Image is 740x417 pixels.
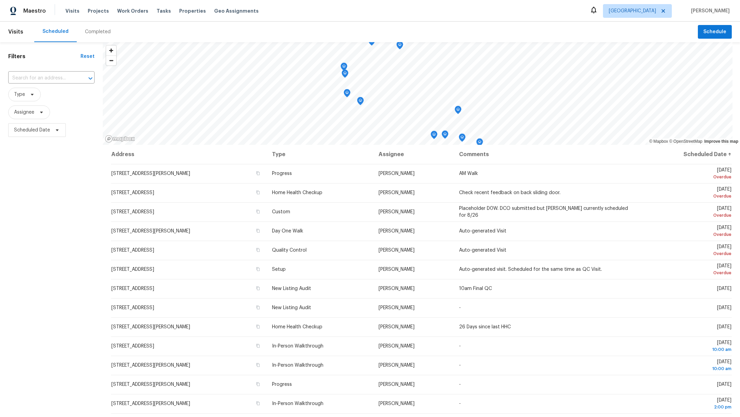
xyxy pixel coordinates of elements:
[688,8,730,14] span: [PERSON_NAME]
[476,138,483,149] div: Map marker
[459,344,461,349] span: -
[645,174,731,180] div: Overdue
[379,286,415,291] span: [PERSON_NAME]
[106,46,116,55] button: Zoom in
[379,401,415,406] span: [PERSON_NAME]
[65,8,79,14] span: Visits
[111,248,154,253] span: [STREET_ADDRESS]
[86,74,95,83] button: Open
[117,8,148,14] span: Work Orders
[342,69,348,80] div: Map marker
[704,139,738,144] a: Improve this map
[379,210,415,214] span: [PERSON_NAME]
[8,24,23,39] span: Visits
[454,145,640,164] th: Comments
[717,325,731,329] span: [DATE]
[255,343,261,349] button: Copy Address
[272,363,323,368] span: In-Person Walkthrough
[357,97,364,108] div: Map marker
[669,139,702,144] a: OpenStreetMap
[105,135,135,143] a: Mapbox homepage
[459,248,506,253] span: Auto-generated Visit
[379,363,415,368] span: [PERSON_NAME]
[111,305,154,310] span: [STREET_ADDRESS]
[645,340,731,353] span: [DATE]
[42,28,69,35] div: Scheduled
[8,73,75,84] input: Search for an address...
[88,8,109,14] span: Projects
[255,228,261,234] button: Copy Address
[645,250,731,257] div: Overdue
[649,139,668,144] a: Mapbox
[373,145,454,164] th: Assignee
[255,170,261,176] button: Copy Address
[179,8,206,14] span: Properties
[645,193,731,200] div: Overdue
[698,25,732,39] button: Schedule
[459,229,506,233] span: Auto-generated Visit
[645,264,731,276] span: [DATE]
[459,134,466,144] div: Map marker
[111,145,267,164] th: Address
[459,305,461,310] span: -
[272,248,307,253] span: Quality Control
[717,382,731,387] span: [DATE]
[111,171,190,176] span: [STREET_ADDRESS][PERSON_NAME]
[214,8,259,14] span: Geo Assignments
[111,382,190,387] span: [STREET_ADDRESS][PERSON_NAME]
[368,37,375,48] div: Map marker
[703,28,726,36] span: Schedule
[255,209,261,215] button: Copy Address
[645,359,731,372] span: [DATE]
[255,266,261,272] button: Copy Address
[609,8,656,14] span: [GEOGRAPHIC_DATA]
[645,269,731,276] div: Overdue
[379,382,415,387] span: [PERSON_NAME]
[344,89,350,100] div: Map marker
[459,206,628,218] span: Placeholder D0W. DCO submitted but [PERSON_NAME] currently scheduled for 8/26
[645,398,731,410] span: [DATE]
[379,267,415,272] span: [PERSON_NAME]
[459,401,461,406] span: -
[645,365,731,372] div: 10:00 am
[106,55,116,65] button: Zoom out
[272,210,290,214] span: Custom
[459,382,461,387] span: -
[459,286,492,291] span: 10am Final QC
[459,363,461,368] span: -
[379,190,415,195] span: [PERSON_NAME]
[111,190,154,195] span: [STREET_ADDRESS]
[272,286,311,291] span: New Listing Audit
[157,9,171,13] span: Tasks
[645,225,731,238] span: [DATE]
[106,56,116,65] span: Zoom out
[111,344,154,349] span: [STREET_ADDRESS]
[255,324,261,330] button: Copy Address
[640,145,732,164] th: Scheduled Date ↑
[272,382,292,387] span: Progress
[255,285,261,291] button: Copy Address
[255,304,261,311] button: Copy Address
[272,267,286,272] span: Setup
[645,346,731,353] div: 10:00 am
[23,8,46,14] span: Maestro
[379,325,415,329] span: [PERSON_NAME]
[81,53,95,60] div: Reset
[111,229,190,233] span: [STREET_ADDRESS][PERSON_NAME]
[396,41,403,52] div: Map marker
[111,267,154,272] span: [STREET_ADDRESS]
[272,401,323,406] span: In-Person Walkthrough
[111,286,154,291] span: [STREET_ADDRESS]
[272,190,322,195] span: Home Health Checkup
[14,127,50,134] span: Scheduled Date
[272,171,292,176] span: Progress
[267,145,373,164] th: Type
[459,190,560,195] span: Check recent feedback on back sliding door.
[379,344,415,349] span: [PERSON_NAME]
[379,229,415,233] span: [PERSON_NAME]
[645,231,731,238] div: Overdue
[645,206,731,219] span: [DATE]
[111,210,154,214] span: [STREET_ADDRESS]
[459,267,602,272] span: Auto-generated visit. Scheduled for the same time as QC Visit.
